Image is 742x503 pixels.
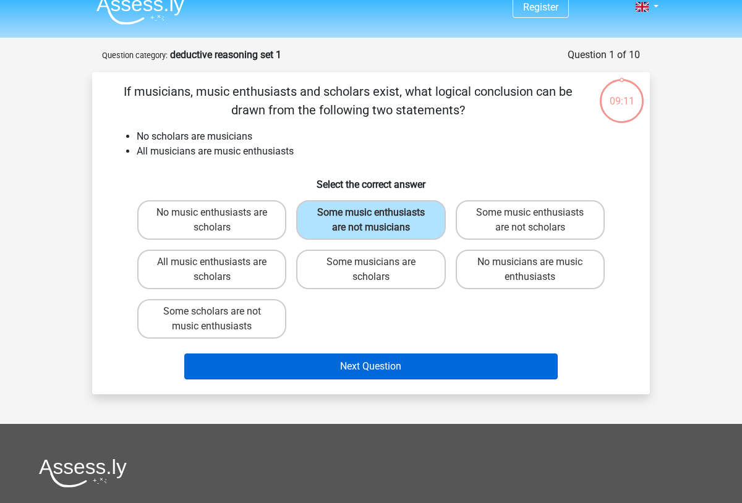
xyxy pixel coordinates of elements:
label: Some music enthusiasts are not musicians [296,200,445,240]
li: No scholars are musicians [137,129,630,144]
div: Question 1 of 10 [568,48,640,62]
li: All musicians are music enthusiasts [137,144,630,159]
p: If musicians, music enthusiasts and scholars exist, what logical conclusion can be drawn from the... [112,82,584,119]
label: Some scholars are not music enthusiasts [137,299,286,339]
label: All music enthusiasts are scholars [137,250,286,289]
label: Some musicians are scholars [296,250,445,289]
label: No musicians are music enthusiasts [456,250,605,289]
strong: deductive reasoning set 1 [170,49,281,61]
a: Register [523,1,558,13]
img: Assessly logo [39,459,127,488]
h6: Select the correct answer [112,169,630,190]
label: Some music enthusiasts are not scholars [456,200,605,240]
div: 09:11 [599,78,645,109]
small: Question category: [102,51,168,60]
button: Next Question [184,353,558,379]
label: No music enthusiasts are scholars [137,200,286,240]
